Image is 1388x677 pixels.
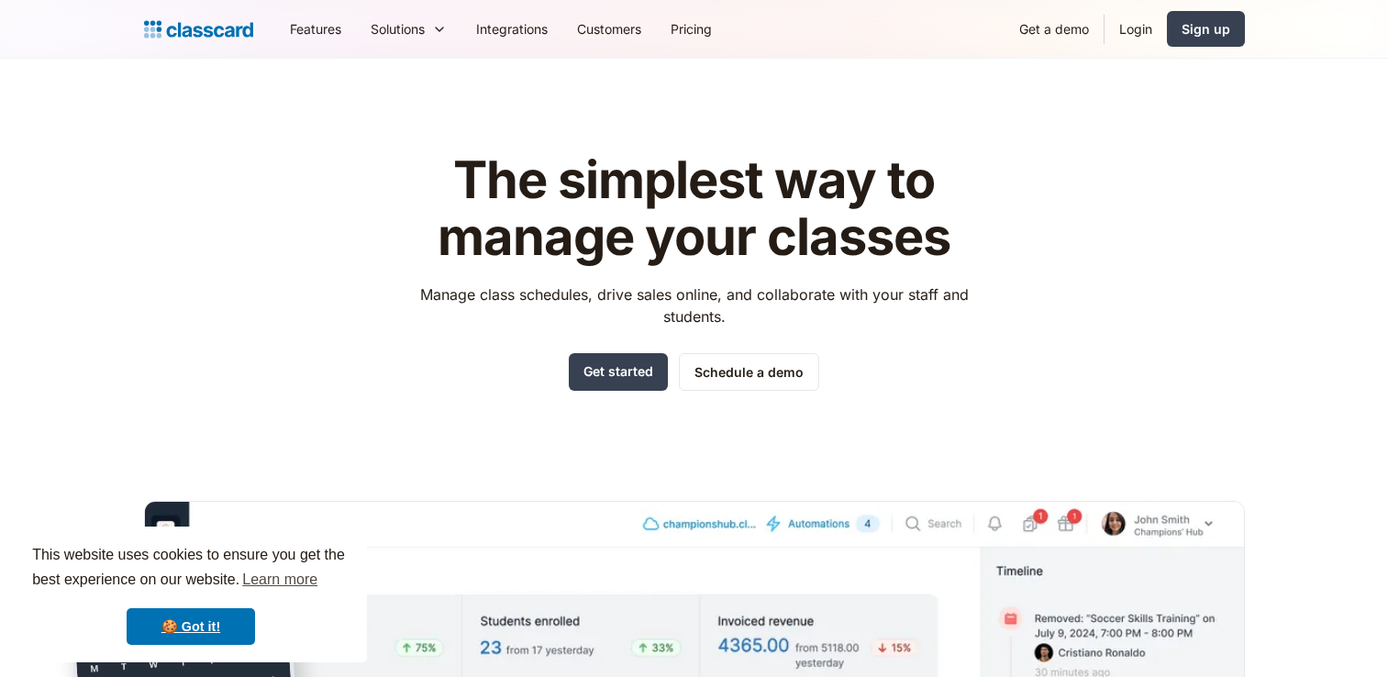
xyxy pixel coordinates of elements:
[1005,8,1104,50] a: Get a demo
[403,152,985,265] h1: The simplest way to manage your classes
[127,608,255,645] a: dismiss cookie message
[461,8,562,50] a: Integrations
[275,8,356,50] a: Features
[144,17,253,42] a: home
[403,283,985,327] p: Manage class schedules, drive sales online, and collaborate with your staff and students.
[1182,19,1230,39] div: Sign up
[569,353,668,391] a: Get started
[239,566,320,594] a: learn more about cookies
[679,353,819,391] a: Schedule a demo
[656,8,727,50] a: Pricing
[371,19,425,39] div: Solutions
[1167,11,1245,47] a: Sign up
[562,8,656,50] a: Customers
[356,8,461,50] div: Solutions
[32,544,350,594] span: This website uses cookies to ensure you get the best experience on our website.
[15,527,367,662] div: cookieconsent
[1105,8,1167,50] a: Login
